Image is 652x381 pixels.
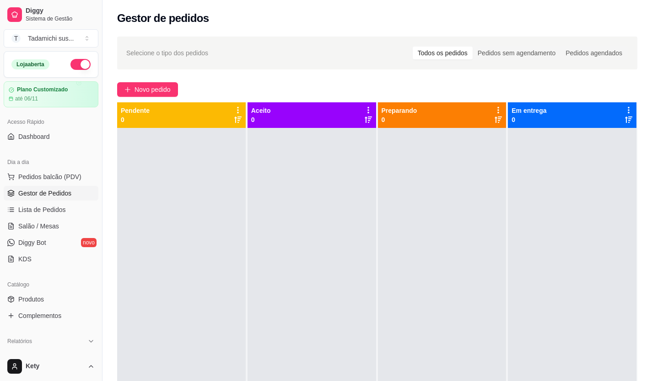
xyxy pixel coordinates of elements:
span: Produtos [18,295,44,304]
span: Sistema de Gestão [26,15,95,22]
button: Kety [4,355,98,377]
article: até 06/11 [15,95,38,102]
span: Novo pedido [135,85,171,95]
div: Pedidos agendados [560,47,627,59]
article: Plano Customizado [17,86,68,93]
button: Select a team [4,29,98,48]
div: Loja aberta [11,59,49,69]
a: DiggySistema de Gestão [4,4,98,26]
div: Pedidos sem agendamento [473,47,560,59]
a: Relatórios de vendas [4,349,98,363]
button: Novo pedido [117,82,178,97]
p: Aceito [251,106,271,115]
a: Gestor de Pedidos [4,186,98,201]
span: Kety [26,362,84,370]
h2: Gestor de pedidos [117,11,209,26]
p: 0 [251,115,271,124]
p: Em entrega [512,106,546,115]
p: 0 [382,115,417,124]
a: Complementos [4,308,98,323]
a: Diggy Botnovo [4,235,98,250]
div: Todos os pedidos [413,47,473,59]
span: Lista de Pedidos [18,205,66,214]
span: Salão / Mesas [18,222,59,231]
span: Pedidos balcão (PDV) [18,172,81,181]
a: Produtos [4,292,98,307]
p: Preparando [382,106,417,115]
button: Alterar Status [70,59,91,70]
span: Diggy [26,7,95,15]
span: Dashboard [18,132,50,141]
div: Dia a dia [4,155,98,169]
div: Catálogo [4,277,98,292]
p: Pendente [121,106,150,115]
span: Relatórios de vendas [18,351,79,360]
span: Selecione o tipo dos pedidos [126,48,208,58]
button: Pedidos balcão (PDV) [4,169,98,184]
span: plus [124,86,131,93]
div: Tadamichi sus ... [28,34,74,43]
p: 0 [512,115,546,124]
span: Relatórios [7,338,32,345]
div: Acesso Rápido [4,115,98,129]
p: 0 [121,115,150,124]
a: KDS [4,252,98,266]
span: T [11,34,21,43]
a: Salão / Mesas [4,219,98,233]
a: Dashboard [4,129,98,144]
span: Gestor de Pedidos [18,189,71,198]
span: KDS [18,254,32,264]
a: Lista de Pedidos [4,202,98,217]
a: Plano Customizadoaté 06/11 [4,81,98,107]
span: Diggy Bot [18,238,46,247]
span: Complementos [18,311,61,320]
